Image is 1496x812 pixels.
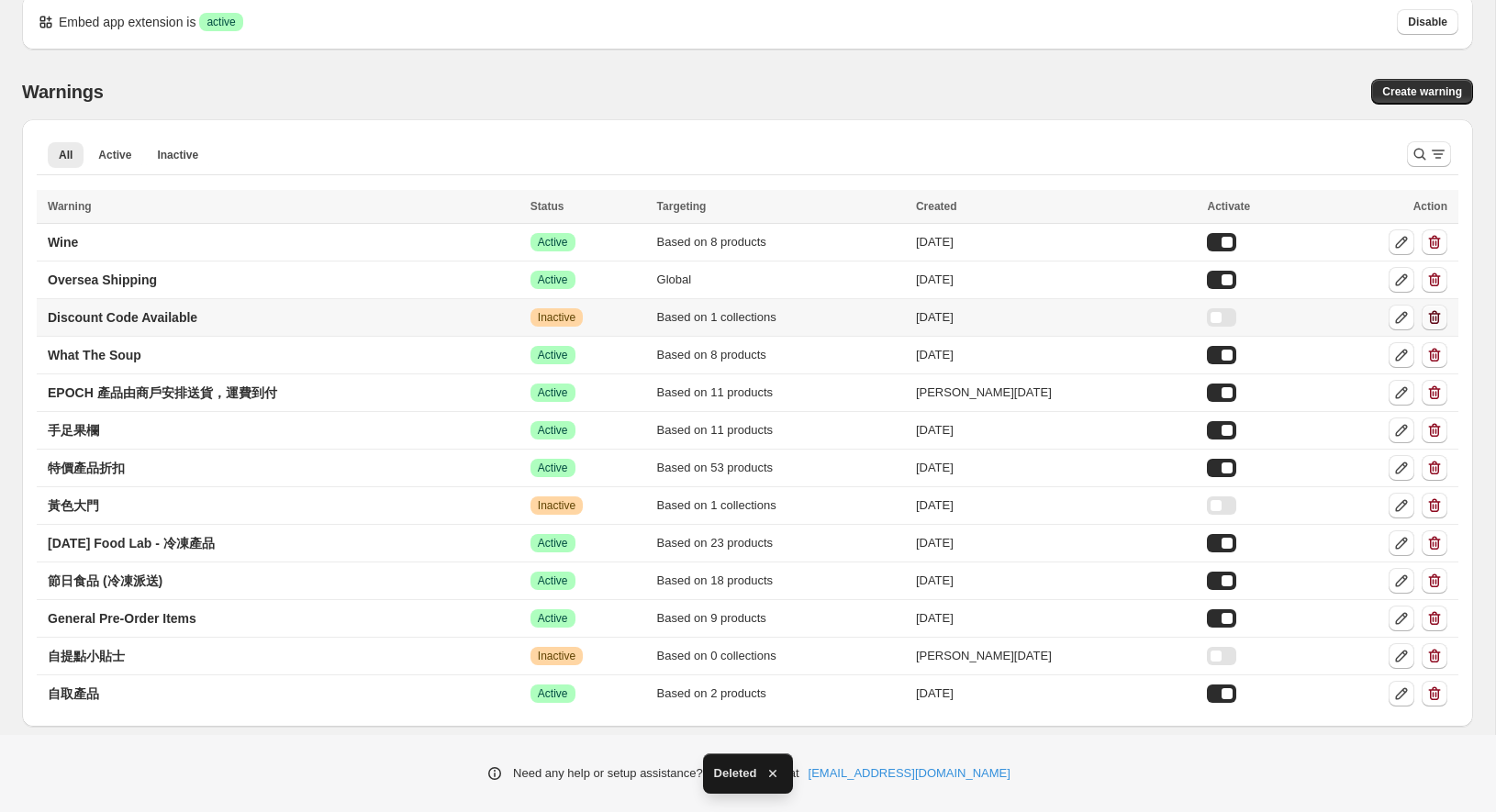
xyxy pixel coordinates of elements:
[538,573,568,588] span: Active
[657,233,905,251] div: Based on 8 products
[538,348,568,362] span: Active
[916,647,1197,665] div: [PERSON_NAME][DATE]
[37,303,208,332] a: Discount Code Available
[530,200,564,213] span: Status
[48,534,215,552] p: [DATE] Food Lab - 冷凍產品
[48,421,99,439] p: 手足果欄
[809,764,1010,783] a: [EMAIL_ADDRESS][DOMAIN_NAME]
[37,604,207,633] a: General Pre-Order Items
[916,684,1197,703] div: [DATE]
[538,273,568,287] span: Active
[37,265,168,295] a: Oversea Shipping
[916,421,1197,439] div: [DATE]
[48,346,141,364] p: What The Soup
[48,496,99,515] p: 黃色大門
[657,609,905,628] div: Based on 9 products
[1407,141,1451,167] button: Search and filter results
[657,647,905,665] div: Based on 0 collections
[538,461,568,475] span: Active
[37,228,89,257] a: Wine
[48,200,92,213] span: Warning
[1382,84,1462,99] span: Create warning
[1408,15,1447,29] span: Disable
[657,534,905,552] div: Based on 23 products
[37,566,173,595] a: 節日食品 (冷凍派送)
[538,649,575,663] span: Inactive
[916,572,1197,590] div: [DATE]
[59,13,195,31] p: Embed app extension is
[98,148,131,162] span: Active
[538,536,568,551] span: Active
[1371,79,1473,105] a: Create warning
[916,384,1197,402] div: [PERSON_NAME][DATE]
[48,384,277,402] p: EPOCH 產品由商戶安排送貨，運費到付
[48,609,196,628] p: General Pre-Order Items
[538,310,575,325] span: Inactive
[916,200,957,213] span: Created
[916,233,1197,251] div: [DATE]
[48,647,125,665] p: 自提點小貼士
[657,200,707,213] span: Targeting
[1207,200,1250,213] span: Activate
[916,609,1197,628] div: [DATE]
[37,679,110,708] a: 自取產品
[538,611,568,626] span: Active
[538,423,568,438] span: Active
[916,496,1197,515] div: [DATE]
[538,498,575,513] span: Inactive
[657,572,905,590] div: Based on 18 products
[37,528,226,558] a: [DATE] Food Lab - 冷凍產品
[538,686,568,701] span: Active
[37,641,136,671] a: 自提點小貼士
[1413,200,1447,213] span: Action
[657,346,905,364] div: Based on 8 products
[657,308,905,327] div: Based on 1 collections
[48,308,197,327] p: Discount Code Available
[538,235,568,250] span: Active
[37,416,110,445] a: 手足果欄
[916,534,1197,552] div: [DATE]
[657,684,905,703] div: Based on 2 products
[657,384,905,402] div: Based on 11 products
[657,459,905,477] div: Based on 53 products
[37,491,110,520] a: 黃色大門
[37,340,152,370] a: What The Soup
[657,496,905,515] div: Based on 1 collections
[1397,9,1458,35] button: Disable
[207,15,235,29] span: active
[48,271,157,289] p: Oversea Shipping
[538,385,568,400] span: Active
[657,421,905,439] div: Based on 11 products
[714,764,757,783] span: Deleted
[657,271,905,289] div: Global
[916,346,1197,364] div: [DATE]
[37,453,136,483] a: 特價產品折扣
[59,148,73,162] span: All
[157,148,198,162] span: Inactive
[48,684,99,703] p: 自取產品
[916,308,1197,327] div: [DATE]
[22,81,104,103] h2: Warnings
[916,459,1197,477] div: [DATE]
[916,271,1197,289] div: [DATE]
[48,233,78,251] p: Wine
[48,572,162,590] p: 節日食品 (冷凍派送)
[48,459,125,477] p: 特價產品折扣
[37,378,288,407] a: EPOCH 產品由商戶安排送貨，運費到付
